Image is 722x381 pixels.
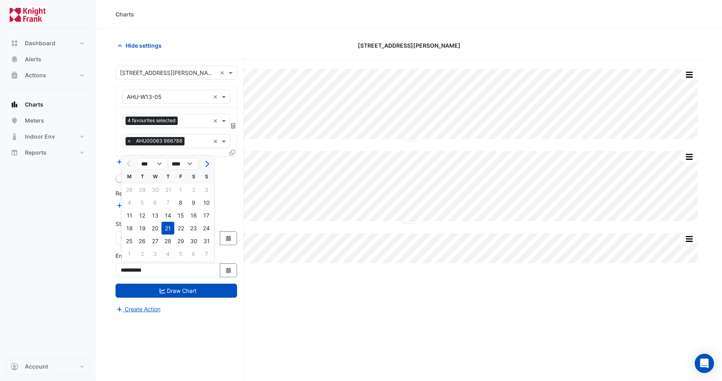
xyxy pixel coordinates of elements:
[116,220,142,228] label: Start Date
[116,304,161,314] button: Create Action
[116,284,237,298] button: Draw Chart
[136,209,149,222] div: 12
[162,248,174,260] div: 4
[174,248,187,260] div: 5
[6,359,90,375] button: Account
[123,235,136,248] div: Monday, August 25, 2025
[174,196,187,209] div: Friday, August 8, 2025
[149,248,162,260] div: Wednesday, September 3, 2025
[10,117,18,125] app-icon: Meters
[695,354,714,373] div: Open Intercom Messenger
[358,41,460,50] span: [STREET_ADDRESS][PERSON_NAME]
[162,235,174,248] div: Thursday, August 28, 2025
[116,10,134,18] div: Charts
[681,70,697,80] button: More Options
[126,41,162,50] span: Hide settings
[138,158,168,170] select: Select month
[168,158,199,170] select: Select year
[174,235,187,248] div: 29
[187,209,200,222] div: 16
[10,39,18,47] app-icon: Dashboard
[6,35,90,51] button: Dashboard
[123,222,136,235] div: 18
[10,6,46,22] img: Company Logo
[200,235,213,248] div: Sunday, August 31, 2025
[136,235,149,248] div: Tuesday, August 26, 2025
[123,209,136,222] div: 11
[149,235,162,248] div: Wednesday, August 27, 2025
[200,235,213,248] div: 31
[10,55,18,63] app-icon: Alerts
[174,248,187,260] div: Friday, September 5, 2025
[174,170,187,183] div: F
[187,248,200,260] div: Saturday, September 6, 2025
[136,248,149,260] div: 2
[149,170,162,183] div: W
[123,248,136,260] div: 1
[149,222,162,235] div: Wednesday, August 20, 2025
[174,222,187,235] div: Friday, August 22, 2025
[116,201,175,210] button: Add Reference Line
[213,137,220,145] span: Clear
[126,137,133,145] span: ×
[162,235,174,248] div: 28
[126,117,178,125] span: 4 favourites selected
[162,222,174,235] div: Thursday, August 21, 2025
[25,71,46,79] span: Actions
[187,196,200,209] div: 9
[6,113,90,129] button: Meters
[187,248,200,260] div: 6
[162,170,174,183] div: T
[162,222,174,235] div: 21
[162,209,174,222] div: Thursday, August 14, 2025
[200,196,213,209] div: 10
[136,248,149,260] div: Tuesday, September 2, 2025
[200,170,213,183] div: S
[225,235,232,242] fa-icon: Select Date
[213,117,220,125] span: Clear
[187,235,200,248] div: Saturday, August 30, 2025
[230,122,237,129] span: Choose Function
[681,152,697,162] button: More Options
[200,222,213,235] div: Sunday, August 24, 2025
[187,196,200,209] div: Saturday, August 9, 2025
[123,209,136,222] div: Monday, August 11, 2025
[6,67,90,83] button: Actions
[116,252,140,260] label: End Date
[149,222,162,235] div: 20
[116,189,158,198] label: Reference Lines
[123,170,136,183] div: M
[187,222,200,235] div: Saturday, August 23, 2025
[6,145,90,161] button: Reports
[149,235,162,248] div: 27
[6,129,90,145] button: Indoor Env
[25,149,47,157] span: Reports
[136,170,149,183] div: T
[174,235,187,248] div: Friday, August 29, 2025
[136,222,149,235] div: 19
[123,248,136,260] div: Monday, September 1, 2025
[174,196,187,209] div: 8
[25,39,55,47] span: Dashboard
[225,267,232,274] fa-icon: Select Date
[25,117,44,125] span: Meters
[201,157,211,170] button: Next month
[6,51,90,67] button: Alerts
[162,209,174,222] div: 14
[136,235,149,248] div: 26
[200,222,213,235] div: 24
[10,133,18,141] app-icon: Indoor Env
[213,93,220,101] span: Clear
[116,38,167,52] button: Hide settings
[6,97,90,113] button: Charts
[200,209,213,222] div: Sunday, August 17, 2025
[174,209,187,222] div: 15
[174,209,187,222] div: Friday, August 15, 2025
[123,222,136,235] div: Monday, August 18, 2025
[220,69,227,77] span: Clear
[25,101,43,109] span: Charts
[200,248,213,260] div: Sunday, September 7, 2025
[174,222,187,235] div: 22
[229,149,235,156] span: Clone Favourites and Tasks from this Equipment to other Equipment
[136,209,149,222] div: Tuesday, August 12, 2025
